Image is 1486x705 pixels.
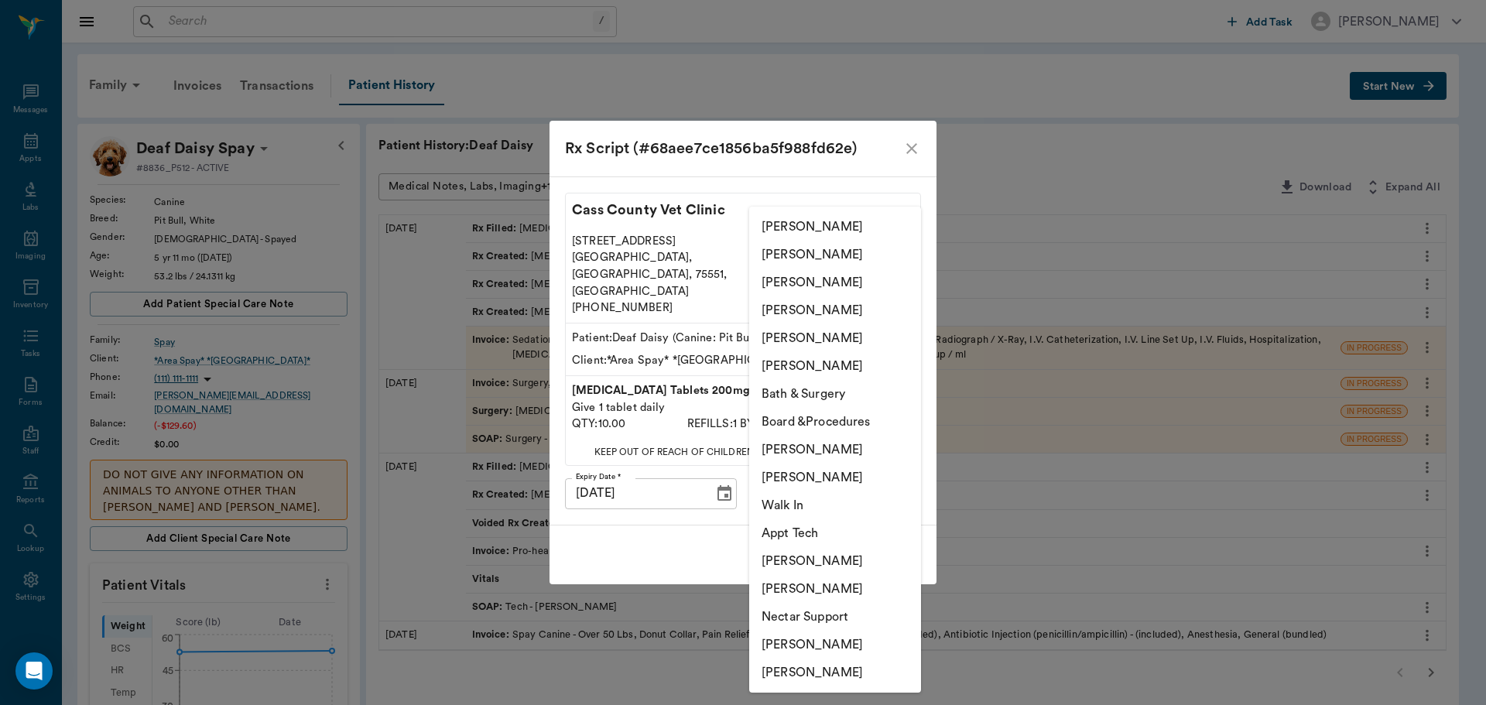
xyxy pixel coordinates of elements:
[749,213,921,241] li: [PERSON_NAME]
[749,519,921,547] li: Appt Tech
[749,436,921,464] li: [PERSON_NAME]
[749,269,921,296] li: [PERSON_NAME]
[749,464,921,491] li: [PERSON_NAME]
[749,547,921,575] li: [PERSON_NAME]
[15,652,53,690] div: Open Intercom Messenger
[749,659,921,686] li: [PERSON_NAME]
[749,408,921,436] li: Board &Procedures
[749,352,921,380] li: [PERSON_NAME]
[749,575,921,603] li: [PERSON_NAME]
[749,631,921,659] li: [PERSON_NAME]
[749,241,921,269] li: [PERSON_NAME]
[749,380,921,408] li: Bath & Surgery
[749,603,921,631] li: Nectar Support
[749,491,921,519] li: Walk In
[749,324,921,352] li: [PERSON_NAME]
[749,296,921,324] li: [PERSON_NAME]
